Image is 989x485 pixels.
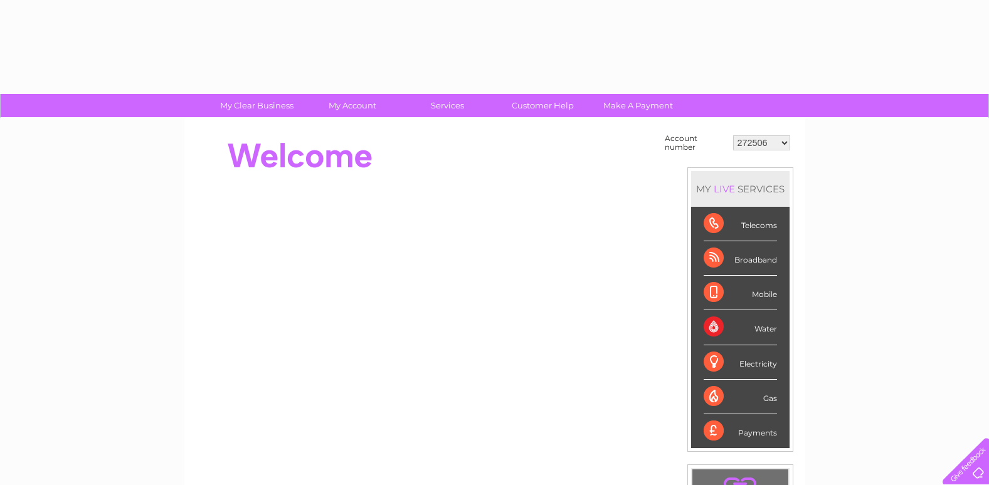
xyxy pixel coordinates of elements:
div: Payments [704,414,777,448]
td: Account number [662,131,730,155]
div: Mobile [704,276,777,310]
div: MY SERVICES [691,171,790,207]
div: LIVE [711,183,738,195]
div: Telecoms [704,207,777,241]
a: My Clear Business [205,94,309,117]
a: My Account [300,94,404,117]
a: Customer Help [491,94,595,117]
a: Make A Payment [586,94,690,117]
div: Broadband [704,241,777,276]
div: Water [704,310,777,345]
div: Gas [704,380,777,414]
a: Services [396,94,499,117]
div: Electricity [704,345,777,380]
